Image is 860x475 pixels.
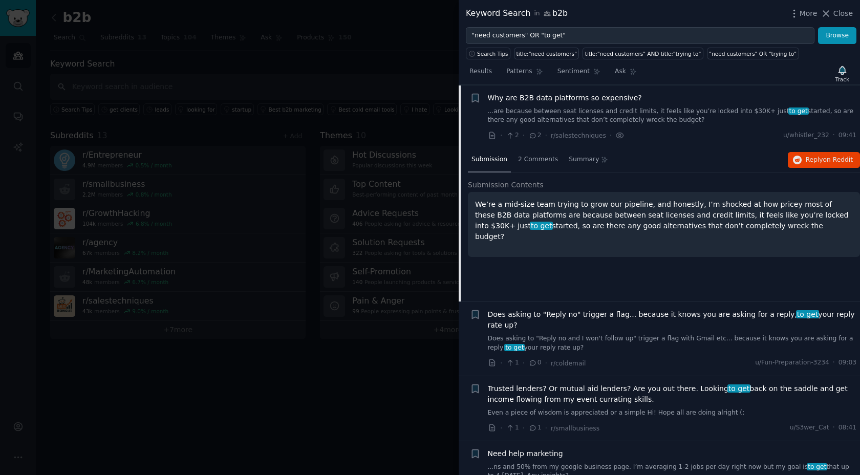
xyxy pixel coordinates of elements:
span: u/Fun-Preparation-3234 [755,358,829,368]
button: Close [821,8,853,19]
div: "need customers" OR "trying to" [709,50,797,57]
span: Trusted lenders? Or mutual aid lenders? Are you out there. Looking back on the saddle and get inc... [488,383,857,405]
span: 1 [528,423,541,433]
span: to get [788,107,809,115]
span: 2 [528,131,541,140]
div: title:"need customers" AND title:"trying to" [585,50,701,57]
span: · [610,130,612,141]
a: Patterns [503,63,546,84]
span: to get [727,384,750,393]
span: · [833,423,835,433]
span: to get [807,463,827,470]
button: Search Tips [466,48,510,59]
a: Ask [611,63,640,84]
button: Replyon Reddit [788,152,860,168]
span: Reply [806,156,853,165]
button: More [789,8,818,19]
a: ...are because between seat licenses and credit limits, it feels like you’re locked into $30K+ ju... [488,107,857,125]
span: · [833,358,835,368]
span: Summary [569,155,599,164]
button: Track [832,63,853,84]
span: 09:41 [838,131,856,140]
span: r/smallbusiness [551,425,599,432]
a: Results [466,63,496,84]
a: Does asking to "Reply no" trigger a flag... because it knows you are asking for a reply,to getyou... [488,309,857,331]
span: r/salestechniques [551,132,606,139]
span: Close [833,8,853,19]
span: · [545,130,547,141]
span: 2 [506,131,519,140]
span: Search Tips [477,50,508,57]
span: in [534,9,540,18]
span: · [523,423,525,434]
span: Patterns [506,67,532,76]
a: Even a piece of wisdom is appreciated or a simple Hi! Hope all are doing alright (: [488,408,857,418]
span: 1 [506,358,519,368]
span: 0 [528,358,541,368]
div: Keyword Search b2b [466,7,568,20]
span: to get [504,344,525,351]
span: · [523,358,525,369]
span: 2 Comments [518,155,558,164]
span: r/coldemail [551,360,586,367]
span: Ask [615,67,626,76]
span: Does asking to "Reply no" trigger a flag... because it knows you are asking for a reply, your rep... [488,309,857,331]
span: Sentiment [557,67,590,76]
span: · [545,358,547,369]
span: · [523,130,525,141]
a: Does asking to "Reply no and I won't follow up" trigger a flag with Gmail etc... because it knows... [488,334,857,352]
span: on Reddit [823,156,853,163]
span: · [545,423,547,434]
a: Need help marketing [488,448,563,459]
span: · [500,130,502,141]
div: Track [835,76,849,83]
span: 08:41 [838,423,856,433]
a: Sentiment [554,63,604,84]
a: "need customers" OR "trying to" [707,48,799,59]
span: · [500,423,502,434]
span: · [500,358,502,369]
div: title:"need customers" [517,50,577,57]
span: More [800,8,818,19]
a: title:"need customers" [514,48,579,59]
span: 09:03 [838,358,856,368]
span: u/S3wer_Cat [790,423,829,433]
p: We’re a mid-size team trying to grow our pipeline, and honestly, I’m shocked at how pricey most o... [475,199,853,242]
input: Try a keyword related to your business [466,27,814,45]
a: Why are B2B data platforms so expensive? [488,93,642,103]
span: Submission [471,155,507,164]
a: title:"need customers" AND title:"trying to" [583,48,703,59]
span: · [833,131,835,140]
span: 1 [506,423,519,433]
span: Submission Contents [468,180,544,190]
span: to get [530,222,553,230]
span: to get [796,310,819,318]
span: Results [469,67,492,76]
button: Browse [818,27,856,45]
a: Trusted lenders? Or mutual aid lenders? Are you out there. Lookingto getback on the saddle and ge... [488,383,857,405]
span: u/whistler_232 [783,131,829,140]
